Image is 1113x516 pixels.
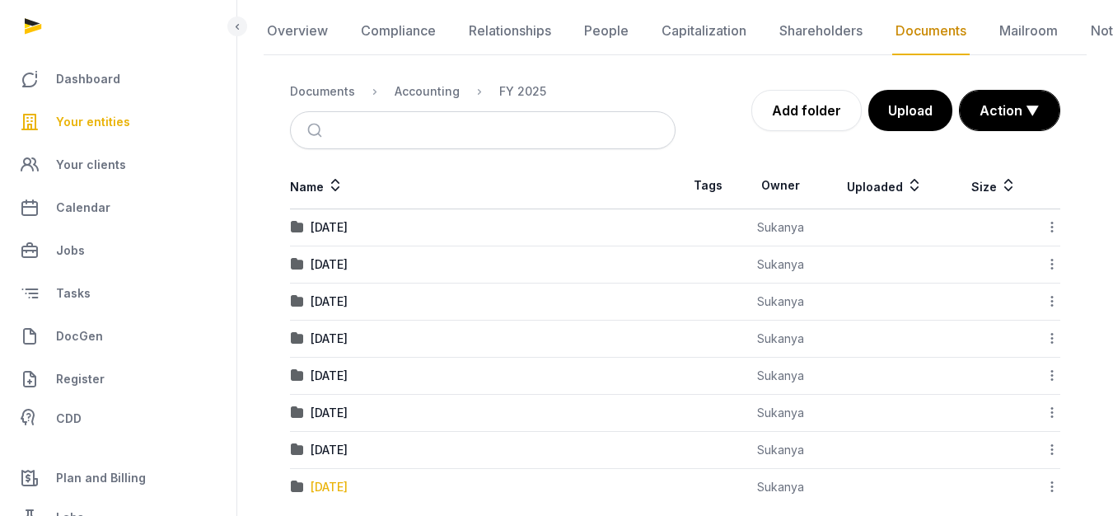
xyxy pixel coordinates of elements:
button: Submit [297,112,336,148]
span: Dashboard [56,69,120,89]
td: Sukanya [741,395,820,432]
div: [DATE] [311,368,348,384]
a: Calendar [13,188,223,228]
img: folder.svg [291,406,304,420]
button: Upload [868,90,952,131]
a: Your entities [13,102,223,142]
a: Plan and Billing [13,458,223,498]
nav: Breadcrumb [290,72,676,111]
td: Sukanya [741,469,820,506]
nav: Tabs [264,7,1087,55]
a: DocGen [13,317,223,356]
div: Accounting [395,83,460,100]
td: Sukanya [741,358,820,395]
a: Overview [264,7,331,55]
a: People [581,7,632,55]
div: [DATE] [311,405,348,421]
img: folder.svg [291,295,304,308]
img: folder.svg [291,443,304,457]
a: Capitalization [658,7,750,55]
th: Name [290,162,676,209]
img: folder.svg [291,369,304,382]
a: Shareholders [776,7,866,55]
span: Tasks [56,284,91,303]
button: Action ▼ [960,91,1059,130]
a: Tasks [13,274,223,313]
div: [DATE] [311,331,348,347]
img: folder.svg [291,481,304,494]
div: FY 2025 [499,83,546,100]
span: Calendar [56,198,110,218]
div: [DATE] [311,293,348,310]
span: Your clients [56,155,126,175]
th: Size [950,162,1038,209]
td: Sukanya [741,432,820,469]
a: CDD [13,402,223,435]
img: folder.svg [291,221,304,234]
td: Sukanya [741,246,820,284]
a: Documents [892,7,970,55]
span: Jobs [56,241,85,260]
a: Dashboard [13,59,223,99]
td: Sukanya [741,321,820,358]
a: Add folder [751,90,862,131]
div: [DATE] [311,479,348,495]
td: Sukanya [741,284,820,321]
td: Sukanya [741,209,820,246]
div: [DATE] [311,256,348,273]
th: Owner [741,162,820,209]
a: Your clients [13,145,223,185]
th: Tags [676,162,741,209]
a: Register [13,359,223,399]
div: Documents [290,83,355,100]
span: DocGen [56,326,103,346]
div: [DATE] [311,219,348,236]
span: CDD [56,409,82,429]
img: folder.svg [291,332,304,345]
a: Relationships [465,7,554,55]
span: Register [56,369,105,389]
a: Jobs [13,231,223,270]
a: Compliance [358,7,439,55]
a: Mailroom [996,7,1061,55]
span: Plan and Billing [56,468,146,488]
span: Your entities [56,112,130,132]
th: Uploaded [821,162,950,209]
div: [DATE] [311,442,348,458]
img: folder.svg [291,258,304,271]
